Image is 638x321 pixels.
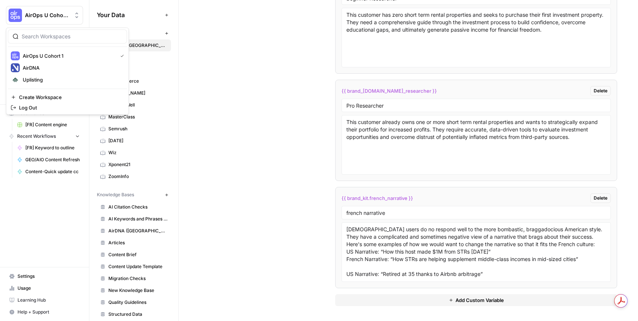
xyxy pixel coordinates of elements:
a: ZoomInfo [97,171,171,182]
span: AirDNA [23,64,121,71]
img: AirOps U Cohort 1 Logo [11,51,20,60]
span: Xponent21 [108,161,168,168]
a: Migration Checks [97,273,171,285]
a: Usage [6,282,83,294]
span: Migration Checks [108,275,168,282]
img: AirDNA Logo [11,63,20,72]
span: AirOps [108,54,168,61]
img: AirOps U Cohort 1 Logo [9,9,22,22]
textarea: This customer already owns one or more short term rental properties and wants to strategically ex... [346,118,606,171]
span: [PERSON_NAME] [108,90,168,96]
a: Settings [6,270,83,282]
span: Content Update Template [108,263,168,270]
span: Help + Support [18,309,80,315]
span: Delete [594,88,607,94]
a: Wiz [97,147,171,159]
span: AirDNA ([GEOGRAPHIC_DATA]) [108,228,168,234]
span: New Knowledge Base [108,287,168,294]
a: Content Update Template [97,261,171,273]
a: AirDNA ([GEOGRAPHIC_DATA]) [97,225,171,237]
span: Content Brief [108,251,168,258]
input: Variable Name [346,209,606,216]
span: [DATE] [108,137,168,144]
button: Delete [590,86,611,96]
span: Log Out [19,104,121,111]
textarea: This customer has zero short term rental properties and seeks to purchase their first investment ... [346,11,606,64]
a: AirDNA ([GEOGRAPHIC_DATA]) [97,39,171,51]
a: AI Citation Checks [97,201,171,213]
span: GEO/AIO Content Refresh [25,156,80,163]
a: Content-Quick update cc [14,166,83,178]
span: Wiz [108,149,168,156]
span: AirOps U Cohort 1 [23,52,114,60]
span: [FR] Keyword to outline [25,144,80,151]
span: [FR] Content engine [25,121,80,128]
button: Workspace: AirOps U Cohort 1 [6,6,83,25]
span: Learning Hub [18,297,80,303]
a: GEO/AIO Content Refresh [14,154,83,166]
span: Create Workspace [19,93,121,101]
a: MasterClass [97,111,171,123]
button: Recent Workflows [6,131,83,142]
span: Settings [18,273,80,280]
span: Recent Workflows [17,133,56,140]
span: Animalz [108,66,168,73]
span: AirOps U Cohort 1 [25,12,70,19]
div: Workspace: AirOps U Cohort 1 [6,28,129,115]
button: Add Custom Variable [335,294,617,306]
span: AI Keywords and Phrases to Avoid [108,216,168,222]
a: Learning Hub [6,294,83,306]
input: Variable Name [346,102,606,109]
a: BigCommerce [97,75,171,87]
a: [PERSON_NAME] [97,87,171,99]
span: {{ brand_[DOMAIN_NAME]_researcher }} [342,87,437,95]
button: Delete [590,193,611,203]
a: AI Keywords and Phrases to Avoid [97,213,171,225]
a: New Knowledge Base [97,285,171,296]
span: AI Citation Checks [108,204,168,210]
a: Articles [97,237,171,249]
a: Semrush [97,123,171,135]
span: Add Custom Variable [456,296,504,304]
button: Help + Support [6,306,83,318]
a: Content Brief [97,249,171,261]
input: Search Workspaces [22,33,122,40]
a: AirOps [97,51,171,63]
span: Your Data [97,10,162,19]
span: Structured Data [108,311,168,318]
span: AirDNA ([GEOGRAPHIC_DATA]) [108,42,168,49]
textarea: [DEMOGRAPHIC_DATA] users do no respond well to the more bombastic, braggadocious American style. ... [346,226,606,279]
span: {{ brand_kit.french_narrative }} [342,194,413,202]
span: MasterClass [108,114,168,120]
span: Articles [108,239,168,246]
span: BigCommerce [108,78,168,85]
a: Quality Guidelines [97,296,171,308]
a: Xponent21 [97,159,171,171]
span: Semrush [108,125,168,132]
span: Fortune Well [108,102,168,108]
span: Content-Quick update cc [25,168,80,175]
span: Knowledge Bases [97,191,134,198]
img: Uplisting Logo [11,75,20,84]
a: Structured Data [97,308,171,320]
span: Usage [18,285,80,292]
a: [DATE] [97,135,171,147]
span: Delete [594,195,607,201]
a: Fortune Well [97,99,171,111]
span: ZoomInfo [108,173,168,180]
a: Create Workspace [8,92,127,102]
a: Log Out [8,102,127,113]
a: [FR] Content engine [14,119,83,131]
span: Quality Guidelines [108,299,168,306]
a: Animalz [97,63,171,75]
a: [FR] Keyword to outline [14,142,83,154]
span: Uplisting [23,76,121,83]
